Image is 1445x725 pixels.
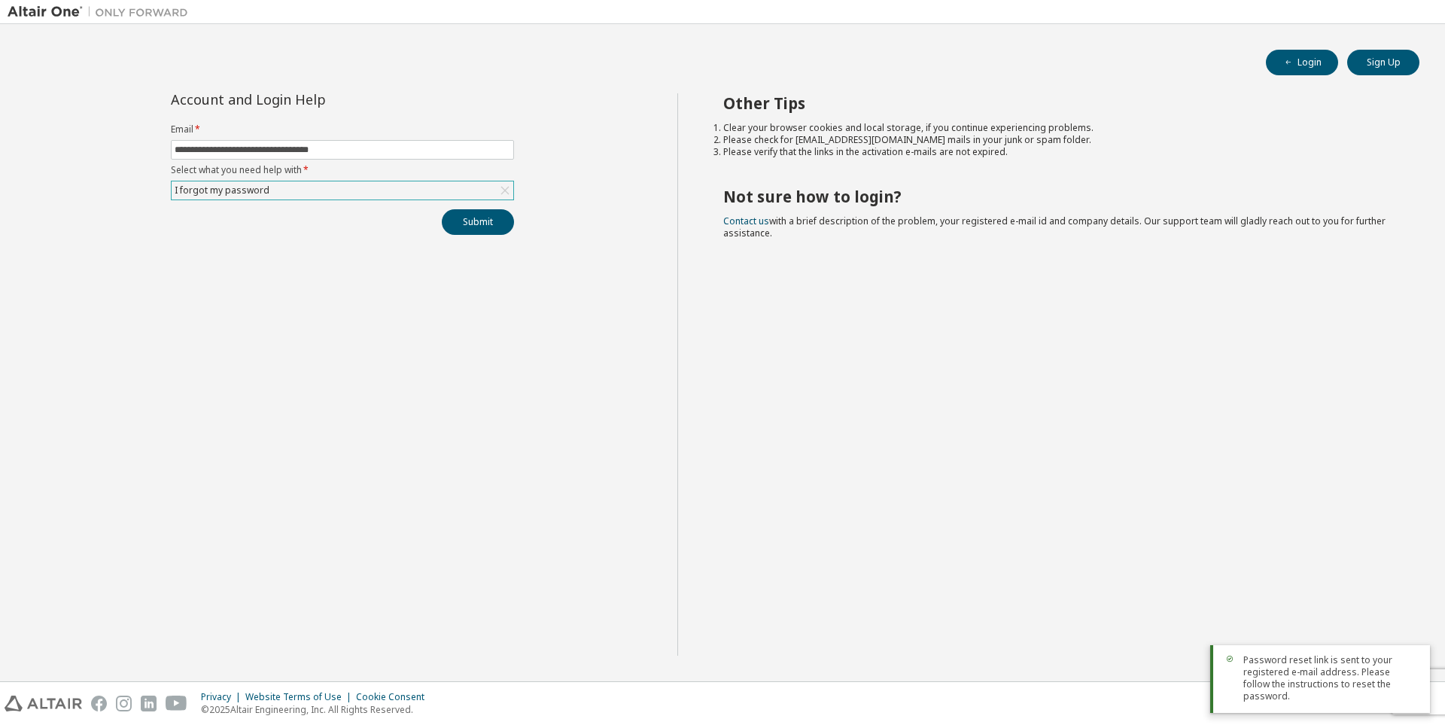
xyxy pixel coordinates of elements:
div: Cookie Consent [356,691,433,703]
h2: Other Tips [723,93,1393,113]
button: Sign Up [1347,50,1419,75]
img: facebook.svg [91,696,107,711]
button: Login [1266,50,1338,75]
div: I forgot my password [172,181,513,200]
div: Website Terms of Use [245,691,356,703]
p: © 2025 Altair Engineering, Inc. All Rights Reserved. [201,703,433,716]
div: Privacy [201,691,245,703]
div: I forgot my password [172,182,272,199]
img: linkedin.svg [141,696,157,711]
h2: Not sure how to login? [723,187,1393,206]
label: Email [171,123,514,136]
li: Please check for [EMAIL_ADDRESS][DOMAIN_NAME] mails in your junk or spam folder. [723,134,1393,146]
a: Contact us [723,215,769,227]
img: altair_logo.svg [5,696,82,711]
img: youtube.svg [166,696,187,711]
li: Please verify that the links in the activation e-mails are not expired. [723,146,1393,158]
img: Altair One [8,5,196,20]
span: with a brief description of the problem, your registered e-mail id and company details. Our suppo... [723,215,1386,239]
span: Password reset link is sent to your registered e-mail address. Please follow the instructions to ... [1243,654,1418,702]
img: instagram.svg [116,696,132,711]
label: Select what you need help with [171,164,514,176]
li: Clear your browser cookies and local storage, if you continue experiencing problems. [723,122,1393,134]
button: Submit [442,209,514,235]
div: Account and Login Help [171,93,446,105]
